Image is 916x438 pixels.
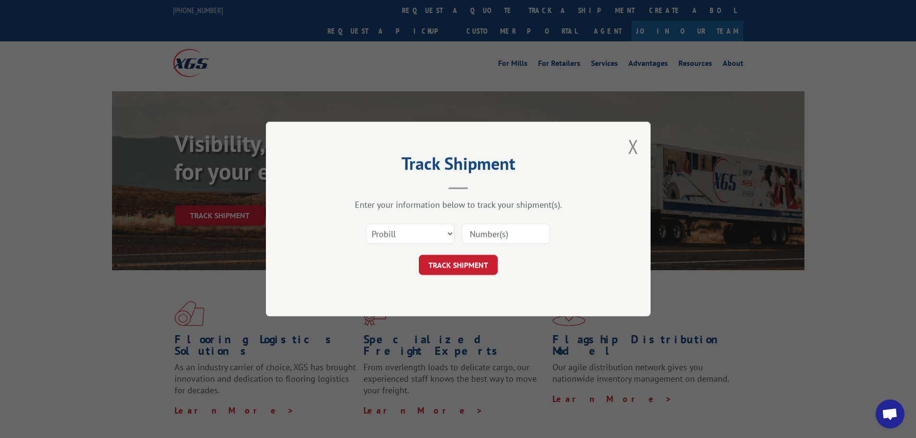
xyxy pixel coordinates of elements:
input: Number(s) [462,224,550,244]
div: Enter your information below to track your shipment(s). [314,199,602,210]
button: Close modal [628,134,639,159]
h2: Track Shipment [314,157,602,175]
div: Open chat [876,400,904,428]
button: TRACK SHIPMENT [419,255,498,275]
